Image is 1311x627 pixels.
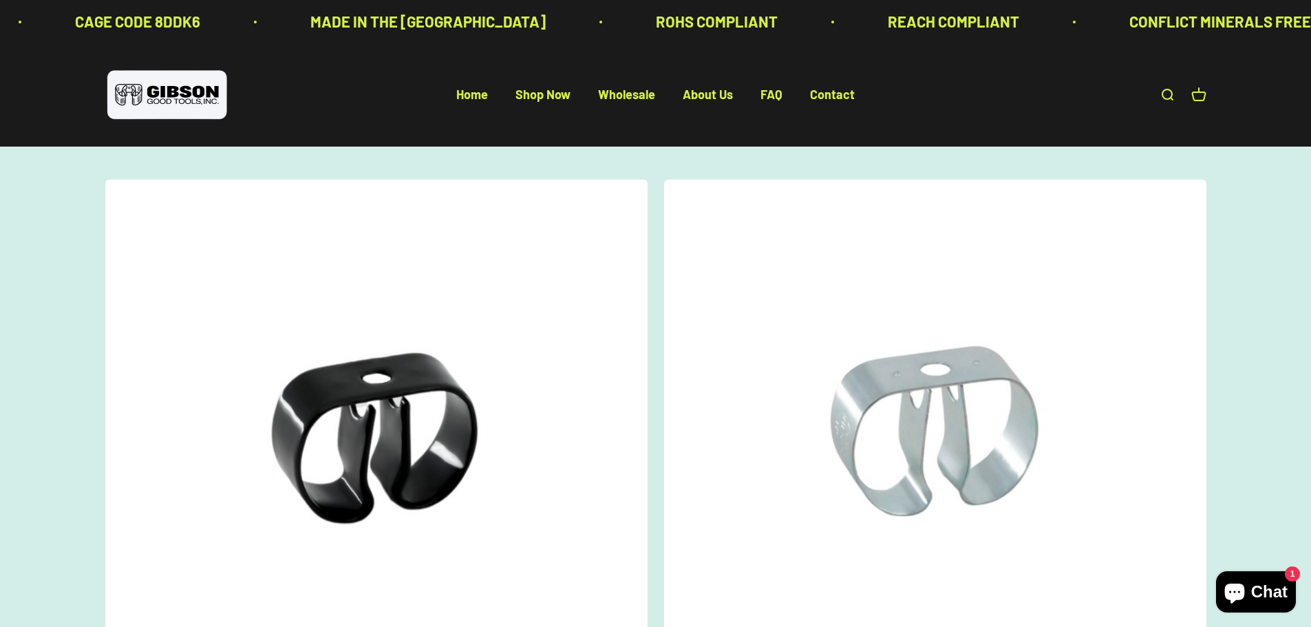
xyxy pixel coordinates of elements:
[75,10,200,34] p: CAGE CODE 8DDK6
[310,10,546,34] p: MADE IN THE [GEOGRAPHIC_DATA]
[810,87,855,103] a: Contact
[888,10,1019,34] p: REACH COMPLIANT
[1129,10,1311,34] p: CONFLICT MINERALS FREE
[598,87,655,103] a: Wholesale
[515,87,571,103] a: Shop Now
[760,87,782,103] a: FAQ
[456,87,488,103] a: Home
[683,87,733,103] a: About Us
[1212,571,1300,616] inbox-online-store-chat: Shopify online store chat
[656,10,778,34] p: ROHS COMPLIANT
